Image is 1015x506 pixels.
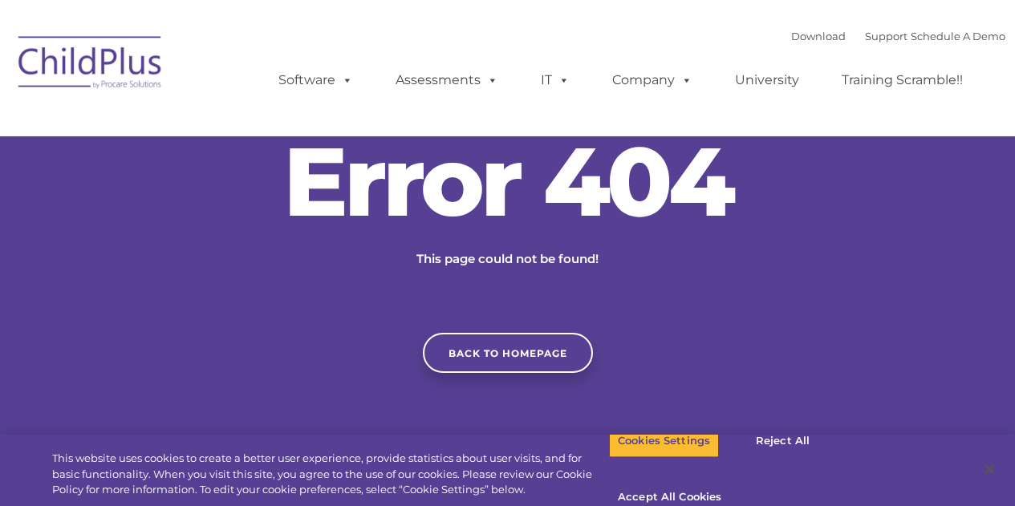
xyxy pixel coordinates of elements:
[719,64,815,96] a: University
[267,133,749,229] h2: Error 404
[733,424,833,458] button: Reject All
[423,333,593,373] a: Back to homepage
[596,64,708,96] a: Company
[339,249,676,269] p: This page could not be found!
[911,30,1005,43] a: Schedule A Demo
[791,30,1005,43] font: |
[10,25,171,105] img: ChildPlus by Procare Solutions
[380,64,514,96] a: Assessments
[525,64,586,96] a: IT
[52,451,609,498] div: This website uses cookies to create a better user experience, provide statistics about user visit...
[262,64,369,96] a: Software
[609,424,719,458] button: Cookies Settings
[972,451,1007,487] button: Close
[826,64,979,96] a: Training Scramble!!
[865,30,907,43] a: Support
[791,30,846,43] a: Download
